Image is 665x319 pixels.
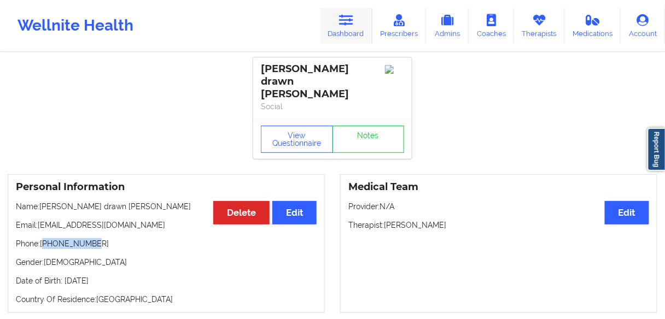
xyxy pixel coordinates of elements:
[565,8,621,44] a: Medications
[261,126,333,153] button: View Questionnaire
[213,201,270,225] button: Delete
[348,220,649,231] p: Therapist: [PERSON_NAME]
[16,238,317,249] p: Phone: [PHONE_NUMBER]
[426,8,469,44] a: Admins
[16,275,317,286] p: Date of Birth: [DATE]
[372,8,427,44] a: Prescribers
[469,8,514,44] a: Coaches
[261,63,404,101] div: [PERSON_NAME] drawn [PERSON_NAME]
[514,8,565,44] a: Therapists
[16,220,317,231] p: Email: [EMAIL_ADDRESS][DOMAIN_NAME]
[16,201,317,212] p: Name: [PERSON_NAME] drawn [PERSON_NAME]
[320,8,372,44] a: Dashboard
[348,201,649,212] p: Provider: N/A
[16,181,317,193] h3: Personal Information
[348,181,649,193] h3: Medical Team
[16,257,317,268] p: Gender: [DEMOGRAPHIC_DATA]
[385,65,404,74] img: Image%2Fplaceholer-image.png
[647,128,665,171] a: Report Bug
[261,101,404,112] p: Social
[272,201,317,225] button: Edit
[332,126,405,153] a: Notes
[621,8,665,44] a: Account
[16,294,317,305] p: Country Of Residence: [GEOGRAPHIC_DATA]
[605,201,649,225] button: Edit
